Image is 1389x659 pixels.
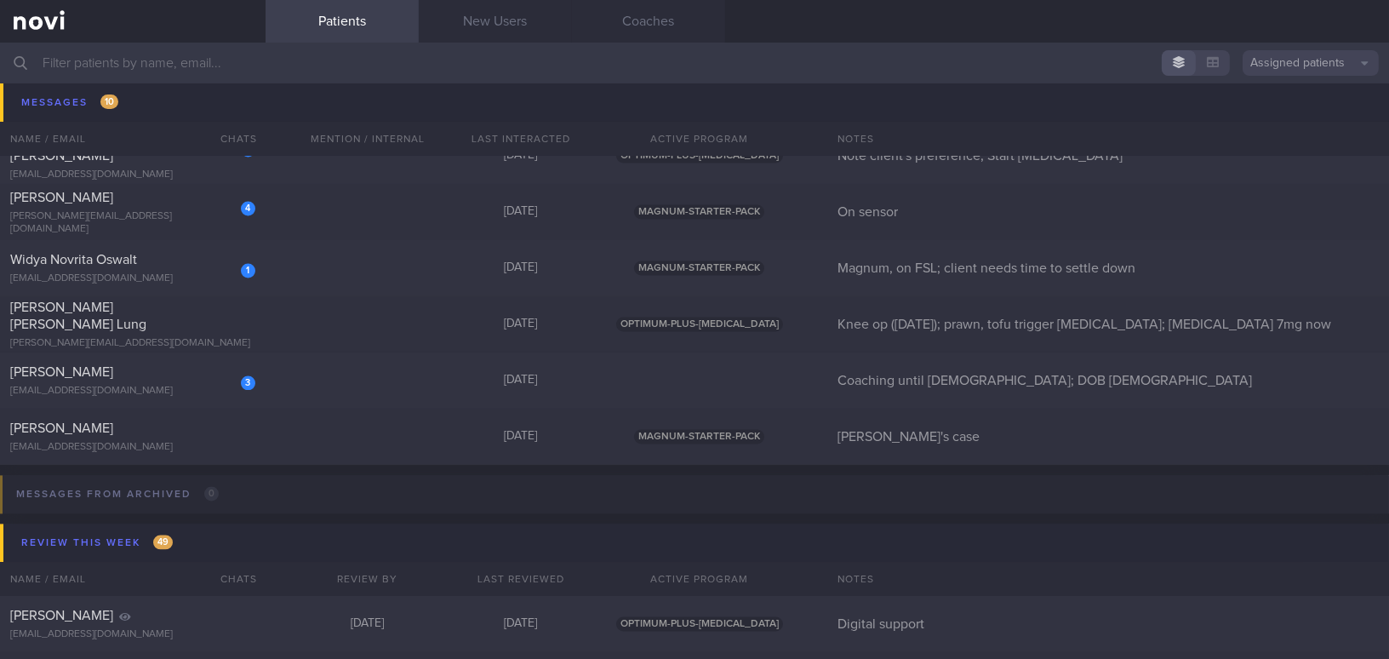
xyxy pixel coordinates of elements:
[634,429,764,444] span: MAGNUM-STARTER-PACK
[197,562,266,596] div: Chats
[597,562,802,596] div: Active Program
[204,486,219,501] span: 0
[241,375,255,390] div: 3
[616,317,783,331] span: OPTIMUM-PLUS-[MEDICAL_DATA]
[827,616,1389,633] div: Digital support
[10,609,113,622] span: [PERSON_NAME]
[634,204,764,219] span: MAGNUM-STARTER-PACK
[241,142,255,157] div: 2
[10,365,113,379] span: [PERSON_NAME]
[827,428,1389,445] div: [PERSON_NAME]'s case
[291,562,444,596] div: Review By
[827,316,1389,333] div: Knee op ([DATE]); prawn, tofu trigger [MEDICAL_DATA]; [MEDICAL_DATA] 7mg now
[444,204,597,220] div: [DATE]
[827,372,1389,389] div: Coaching until [DEMOGRAPHIC_DATA]; DOB [DEMOGRAPHIC_DATA]
[827,260,1389,277] div: Magnum, on FSL; client needs time to settle down
[10,84,113,98] span: [PERSON_NAME]
[241,263,255,278] div: 1
[616,616,783,631] span: OPTIMUM-PLUS-[MEDICAL_DATA]
[827,147,1389,164] div: Note client's preference; Start [MEDICAL_DATA]
[10,441,255,454] div: [EMAIL_ADDRESS][DOMAIN_NAME]
[10,191,113,204] span: [PERSON_NAME]
[10,104,255,117] div: [EMAIL_ADDRESS][DOMAIN_NAME]
[241,201,255,215] div: 4
[10,169,255,181] div: [EMAIL_ADDRESS][DOMAIN_NAME]
[10,421,113,435] span: [PERSON_NAME]
[10,385,255,398] div: [EMAIL_ADDRESS][DOMAIN_NAME]
[444,261,597,276] div: [DATE]
[10,337,255,350] div: [PERSON_NAME][EMAIL_ADDRESS][DOMAIN_NAME]
[10,253,137,266] span: Widya Novrita Oswalt
[291,616,444,632] div: [DATE]
[444,616,597,632] div: [DATE]
[616,92,783,106] span: OPTIMUM-PLUS-[MEDICAL_DATA]
[634,261,764,275] span: MAGNUM-STARTER-PACK
[10,628,255,641] div: [EMAIL_ADDRESS][DOMAIN_NAME]
[10,210,255,236] div: [PERSON_NAME][EMAIL_ADDRESS][DOMAIN_NAME]
[444,148,597,163] div: [DATE]
[10,132,113,163] span: [PERSON_NAME] [PERSON_NAME]
[827,203,1389,221] div: On sensor
[153,535,173,549] span: 49
[444,562,597,596] div: Last Reviewed
[12,483,223,506] div: Messages from Archived
[444,429,597,444] div: [DATE]
[616,148,783,163] span: OPTIMUM-PLUS-[MEDICAL_DATA]
[444,373,597,388] div: [DATE]
[444,317,597,332] div: [DATE]
[10,301,146,331] span: [PERSON_NAME] [PERSON_NAME] Lung
[17,531,177,554] div: Review this week
[241,95,255,109] div: 1
[10,272,255,285] div: [EMAIL_ADDRESS][DOMAIN_NAME]
[1243,50,1379,76] button: Assigned patients
[827,562,1389,596] div: Notes
[444,92,597,107] div: [DATE]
